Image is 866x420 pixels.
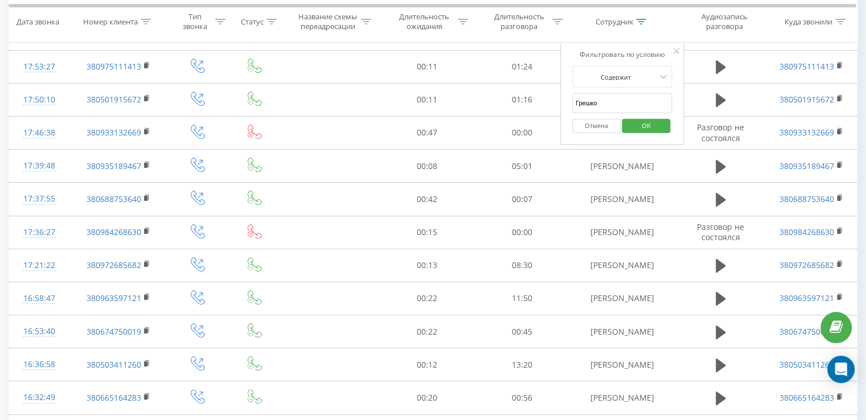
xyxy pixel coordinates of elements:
div: 16:53:40 [20,320,58,343]
td: 00:13 [380,249,474,282]
a: 380503411260 [779,359,834,370]
a: 380972685682 [87,260,141,270]
td: 00:42 [380,183,474,216]
a: 380933132669 [87,127,141,138]
div: 17:46:38 [20,122,58,144]
div: Сотрудник [595,17,633,26]
td: [PERSON_NAME] [569,315,675,348]
td: 00:00 [474,216,569,249]
a: 380984268630 [779,227,834,237]
a: 380975111413 [87,61,141,72]
div: Статус [241,17,264,26]
a: 380665164283 [779,392,834,403]
div: Длительность разговора [489,12,549,31]
div: 17:36:27 [20,221,58,244]
td: [PERSON_NAME] [569,249,675,282]
div: Номер клиента [83,17,138,26]
td: 05:01 [474,150,569,183]
a: 380933132669 [779,127,834,138]
td: [PERSON_NAME] [569,216,675,249]
td: 01:24 [474,50,569,83]
span: Разговор не состоялся [697,122,744,143]
td: 00:00 [474,116,569,149]
td: [PERSON_NAME] [569,183,675,216]
div: 16:36:58 [20,353,58,376]
a: 380975111413 [779,61,834,72]
td: 00:56 [474,381,569,414]
div: Фильтровать по условию [572,49,672,60]
button: OK [622,118,671,133]
td: 00:15 [380,216,474,249]
a: 380935189467 [779,160,834,171]
a: 380688753640 [87,193,141,204]
div: Дата звонка [17,17,59,26]
a: 380501915672 [779,94,834,105]
td: 00:45 [474,315,569,348]
td: 13:20 [474,348,569,381]
td: 00:20 [380,381,474,414]
a: 380674750019 [779,326,834,337]
div: Длительность ожидания [394,12,455,31]
div: Аудиозапись разговора [687,12,761,31]
a: 380503411260 [87,359,141,370]
div: 17:53:27 [20,56,58,78]
td: 00:07 [474,183,569,216]
td: 11:50 [474,282,569,315]
div: 16:58:47 [20,287,58,310]
td: 00:22 [380,282,474,315]
a: 380984268630 [87,227,141,237]
div: Куда звонили [785,17,832,26]
td: [PERSON_NAME] [569,381,675,414]
a: 380972685682 [779,260,834,270]
td: 01:16 [474,83,569,116]
td: [PERSON_NAME] [569,348,675,381]
div: Название схемы переадресации [297,12,358,31]
td: 00:08 [380,150,474,183]
div: Open Intercom Messenger [827,356,855,383]
div: 17:37:55 [20,188,58,210]
td: 00:47 [380,116,474,149]
a: 380963597121 [87,293,141,303]
a: 380674750019 [87,326,141,337]
td: [PERSON_NAME] [569,282,675,315]
a: 380935189467 [87,160,141,171]
a: 380688753640 [779,193,834,204]
button: Отмена [572,118,621,133]
td: [PERSON_NAME] [569,150,675,183]
a: 380501915672 [87,94,141,105]
span: OK [630,116,662,134]
div: 16:32:49 [20,386,58,409]
span: Разговор не состоялся [697,23,744,44]
span: Разговор не состоялся [697,221,744,242]
td: 00:11 [380,50,474,83]
td: 00:22 [380,315,474,348]
td: 08:30 [474,249,569,282]
input: Введите значение [572,93,672,113]
div: 17:39:48 [20,155,58,177]
a: 380665164283 [87,392,141,403]
td: 00:11 [380,83,474,116]
div: 17:50:10 [20,89,58,111]
td: 00:12 [380,348,474,381]
div: Тип звонка [178,12,212,31]
a: 380963597121 [779,293,834,303]
div: 17:21:22 [20,254,58,277]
